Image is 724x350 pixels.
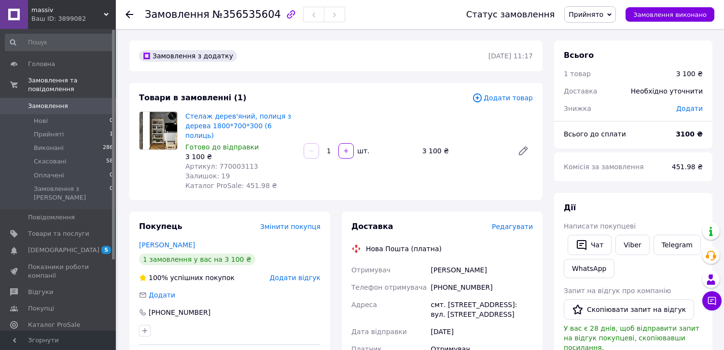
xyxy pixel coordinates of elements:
[676,130,703,138] b: 3100 ₴
[28,304,54,313] span: Покупці
[149,291,175,299] span: Додати
[185,172,230,180] span: Залишок: 19
[351,283,427,291] span: Телефон отримувача
[34,185,110,202] span: Замовлення з [PERSON_NAME]
[139,93,247,102] span: Товари в замовленні (1)
[351,266,390,274] span: Отримувач
[148,308,211,317] div: [PHONE_NUMBER]
[34,117,48,125] span: Нові
[185,182,277,189] span: Каталог ProSale: 451.98 ₴
[28,76,116,94] span: Замовлення та повідомлення
[676,69,703,79] div: 3 100 ₴
[514,141,533,161] a: Редагувати
[185,162,258,170] span: Артикул: 770003113
[110,130,113,139] span: 1
[564,87,597,95] span: Доставка
[702,291,722,310] button: Чат з покупцем
[429,261,535,279] div: [PERSON_NAME]
[149,274,168,282] span: 100%
[472,93,533,103] span: Додати товар
[28,246,99,255] span: [DEMOGRAPHIC_DATA]
[654,235,701,255] a: Telegram
[429,296,535,323] div: смт. [STREET_ADDRESS]: вул. [STREET_ADDRESS]
[676,105,703,112] span: Додати
[418,144,510,158] div: 3 100 ₴
[139,112,177,149] img: Стелаж дерев'яний, полиця з дерева 1800*700*300 (6 полиць)
[101,246,111,254] span: 5
[110,171,113,180] span: 0
[28,288,53,296] span: Відгуки
[139,241,195,249] a: [PERSON_NAME]
[34,144,64,152] span: Виконані
[625,81,709,102] div: Необхідно уточнити
[466,10,555,19] div: Статус замовлення
[564,105,591,112] span: Знижка
[145,9,209,20] span: Замовлення
[31,14,116,23] div: Ваш ID: 3899082
[139,273,235,283] div: успішних покупок
[106,157,113,166] span: 58
[212,9,281,20] span: №356535604
[270,274,320,282] span: Додати відгук
[28,102,68,110] span: Замовлення
[429,323,535,340] div: [DATE]
[626,7,714,22] button: Замовлення виконано
[564,130,626,138] span: Всього до сплати
[569,11,603,18] span: Прийнято
[5,34,114,51] input: Пошук
[31,6,104,14] span: massiv
[28,213,75,222] span: Повідомлення
[351,328,407,336] span: Дата відправки
[564,287,671,295] span: Запит на відгук про компанію
[110,117,113,125] span: 0
[672,163,703,171] span: 451.98 ₴
[34,130,64,139] span: Прийняті
[110,185,113,202] span: 0
[355,146,370,156] div: шт.
[429,279,535,296] div: [PHONE_NUMBER]
[28,229,89,238] span: Товари та послуги
[363,244,444,254] div: Нова Пошта (платна)
[185,143,259,151] span: Готово до відправки
[28,60,55,68] span: Головна
[564,259,614,278] a: WhatsApp
[564,299,694,320] button: Скопіювати запит на відгук
[185,152,296,162] div: 3 100 ₴
[351,222,393,231] span: Доставка
[633,11,707,18] span: Замовлення виконано
[28,263,89,280] span: Показники роботи компанії
[564,163,644,171] span: Комісія за замовлення
[351,301,377,309] span: Адреса
[139,222,182,231] span: Покупець
[34,157,67,166] span: Скасовані
[492,223,533,230] span: Редагувати
[564,203,576,212] span: Дії
[125,10,133,19] div: Повернутися назад
[34,171,64,180] span: Оплачені
[568,235,612,255] button: Чат
[139,254,255,265] div: 1 замовлення у вас на 3 100 ₴
[488,52,533,60] time: [DATE] 11:17
[28,321,80,329] span: Каталог ProSale
[564,70,591,78] span: 1 товар
[564,222,636,230] span: Написати покупцеві
[139,50,237,62] div: Замовлення з додатку
[615,235,649,255] a: Viber
[103,144,113,152] span: 286
[260,223,320,230] span: Змінити покупця
[185,112,291,139] a: Стелаж дерев'яний, полиця з дерева 1800*700*300 (6 полиць)
[564,51,594,60] span: Всього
